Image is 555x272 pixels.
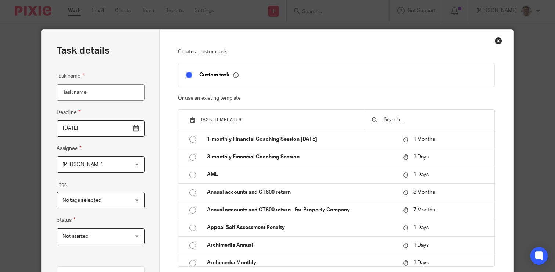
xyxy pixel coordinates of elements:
span: 7 Months [413,207,435,212]
label: Assignee [57,144,81,153]
span: 1 Days [413,243,429,248]
label: Tags [57,181,67,188]
span: 1 Months [413,137,435,142]
h2: Task details [57,44,110,57]
span: 1 Days [413,172,429,177]
input: Search... [383,116,487,124]
p: Annual accounts and CT600 return - for Property Company [207,206,396,214]
span: Task templates [200,118,242,122]
div: Close this dialog window [495,37,502,44]
p: Custom task [199,72,239,78]
span: 1 Days [413,260,429,265]
p: Appeal Self Assessment Penalty [207,224,396,231]
p: Create a custom task [178,48,494,56]
span: 8 Months [413,190,435,195]
p: Annual accounts and CT600 return [207,189,396,196]
p: Archimedia Annual [207,241,396,249]
span: No tags selected [62,198,101,203]
p: 1-monthly Financial Coaching Session [DATE] [207,136,396,143]
p: Or use an existing template [178,94,494,102]
p: 3-monthly Financial Coaching Session [207,153,396,161]
label: Status [57,216,75,224]
span: 1 Days [413,225,429,230]
input: Task name [57,84,145,101]
label: Deadline [57,108,80,117]
span: [PERSON_NAME] [62,162,103,167]
p: Archimedia Monthly [207,259,396,266]
span: 1 Days [413,154,429,160]
span: Not started [62,234,88,239]
label: Task name [57,72,84,80]
p: AML [207,171,396,178]
input: Pick a date [57,120,145,137]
